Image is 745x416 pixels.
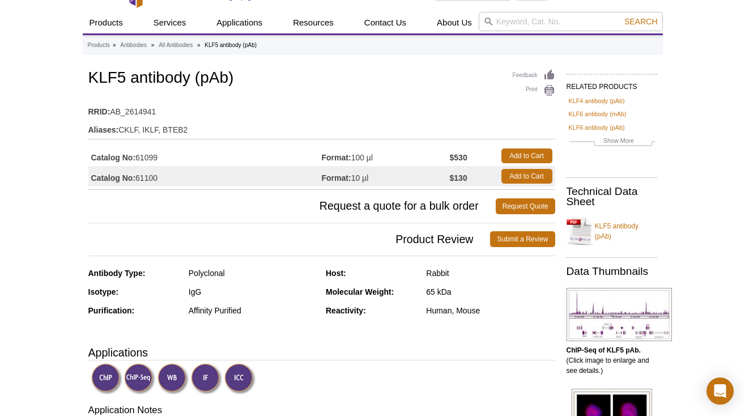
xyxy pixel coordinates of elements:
div: IgG [189,287,317,297]
a: KLF6 antibody (pAb) [569,122,625,133]
li: KLF5 antibody (pAb) [205,42,257,48]
h2: Data Thumbnails [567,266,657,277]
strong: Antibody Type: [88,269,146,278]
li: » [197,42,201,48]
img: ChIP-Seq Validated [124,363,155,394]
span: Search [624,17,657,26]
strong: Purification: [88,306,135,315]
td: 61100 [88,166,322,186]
td: 61099 [88,146,322,166]
td: 100 µl [322,146,450,166]
a: KLF4 antibody (pAb) [569,96,625,106]
a: KLF5 antibody (pAb) [567,214,657,248]
strong: Host: [326,269,346,278]
img: ChIP Validated [91,363,122,394]
div: Open Intercom Messenger [706,377,734,405]
button: Search [621,16,661,27]
a: Print [513,84,555,97]
td: 10 µl [322,166,450,186]
h3: Applications [88,344,555,361]
b: ChIP-Seq of KLF5 pAb. [567,346,641,354]
h1: KLF5 antibody (pAb) [88,69,555,88]
a: Show More [569,135,655,148]
a: Feedback [513,69,555,82]
a: About Us [430,12,479,33]
img: Immunocytochemistry Validated [224,363,256,394]
div: Affinity Purified [189,305,317,316]
strong: Format: [322,173,351,183]
a: KLF6 antibody (mAb) [569,109,627,119]
strong: Isotype: [88,287,119,296]
strong: Molecular Weight: [326,287,394,296]
strong: Catalog No: [91,173,136,183]
input: Keyword, Cat. No. [479,12,663,31]
a: All Antibodies [159,40,193,50]
strong: RRID: [88,107,110,117]
a: Contact Us [357,12,413,33]
div: Rabbit [426,268,555,278]
img: Immunofluorescence Validated [191,363,222,394]
strong: $130 [450,173,467,183]
a: Products [88,40,110,50]
img: KLF5 antibody (pAb) tested by ChIP-Seq. [567,288,672,341]
li: » [113,42,116,48]
a: Antibodies [120,40,147,50]
strong: Reactivity: [326,306,366,315]
div: Polyclonal [189,268,317,278]
p: (Click image to enlarge and see details.) [567,345,657,376]
td: AB_2614941 [88,100,555,118]
h2: RELATED PRODUCTS [567,74,657,94]
a: Applications [210,12,269,33]
a: Request Quote [496,198,555,214]
span: Request a quote for a bulk order [88,198,496,214]
a: Add to Cart [501,148,552,163]
span: Product Review [88,231,491,247]
a: Submit a Review [490,231,555,247]
strong: Catalog No: [91,152,136,163]
a: Services [147,12,193,33]
strong: $530 [450,152,467,163]
div: Human, Mouse [426,305,555,316]
div: 65 kDa [426,287,555,297]
img: Western Blot Validated [157,363,189,394]
td: CKLF, IKLF, BTEB2 [88,118,555,136]
a: Add to Cart [501,169,552,184]
a: Products [83,12,130,33]
li: » [151,42,155,48]
a: Resources [286,12,340,33]
h2: Technical Data Sheet [567,186,657,207]
strong: Format: [322,152,351,163]
strong: Aliases: [88,125,119,135]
